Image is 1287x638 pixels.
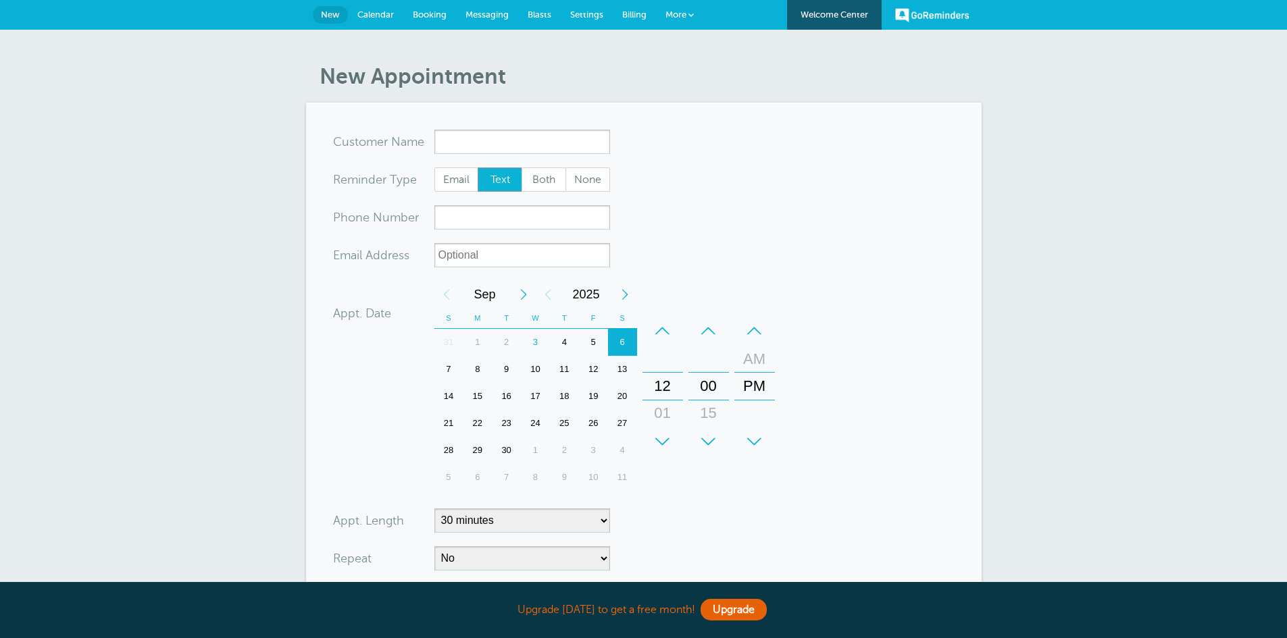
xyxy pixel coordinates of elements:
div: 30 [492,437,521,464]
div: Wednesday, September 10 [521,356,550,383]
div: 11 [550,356,579,383]
div: 8 [463,356,492,383]
div: 30 [692,427,725,454]
th: F [579,308,608,329]
th: S [434,308,463,329]
div: 7 [492,464,521,491]
div: 9 [550,464,579,491]
span: More [665,9,686,20]
div: Tuesday, September 2 [492,329,521,356]
div: 11 [608,464,637,491]
label: Appt. Length [333,514,404,527]
div: Saturday, September 20 [608,383,637,410]
div: 9 [492,356,521,383]
div: 1 [463,329,492,356]
div: 12 [647,373,679,400]
span: Pho [333,211,355,223]
label: Repeat [333,552,372,564]
div: PM [738,373,771,400]
div: Sunday, September 21 [434,410,463,437]
div: 5 [579,329,608,356]
div: 15 [692,400,725,427]
div: Friday, September 12 [579,356,608,383]
th: T [492,308,521,329]
span: Email [435,168,478,191]
div: Saturday, October 11 [608,464,637,491]
label: Both [522,167,566,192]
div: 25 [550,410,579,437]
div: 17 [521,383,550,410]
div: 24 [521,410,550,437]
th: W [521,308,550,329]
label: Reminder Type [333,174,417,186]
div: 3 [579,437,608,464]
div: 10 [521,356,550,383]
div: Thursday, September 4 [550,329,579,356]
span: 2025 [560,281,613,308]
input: Optional [434,243,610,267]
div: Sunday, September 7 [434,356,463,383]
div: Upgrade [DATE] to get a free month! [306,595,982,624]
span: Cus [333,136,355,148]
div: Next Month [511,281,536,308]
div: 00 [692,373,725,400]
div: 6 [608,329,637,356]
span: New [321,9,340,20]
div: Tuesday, September 30 [492,437,521,464]
div: 26 [579,410,608,437]
div: Monday, September 15 [463,383,492,410]
div: Previous Month [434,281,459,308]
div: Friday, September 5 [579,329,608,356]
span: Billing [622,9,647,20]
div: Friday, October 3 [579,437,608,464]
div: Saturday, September 27 [608,410,637,437]
div: mber [333,205,434,230]
th: S [608,308,637,329]
span: il Add [357,249,388,261]
div: 22 [463,410,492,437]
div: Monday, October 6 [463,464,492,491]
div: Minutes [688,317,729,455]
div: 16 [492,383,521,410]
div: Sunday, October 5 [434,464,463,491]
div: Thursday, September 11 [550,356,579,383]
span: Text [478,168,522,191]
div: 7 [434,356,463,383]
h1: New Appointment [320,63,982,89]
span: Settings [570,9,603,20]
div: Tuesday, September 23 [492,410,521,437]
label: Text [478,167,522,192]
label: Email [434,167,479,192]
div: 13 [608,356,637,383]
div: Tuesday, October 7 [492,464,521,491]
span: September [459,281,511,308]
div: Previous Year [536,281,560,308]
span: tomer N [355,136,401,148]
div: 4 [608,437,637,464]
div: 15 [463,383,492,410]
div: 4 [550,329,579,356]
div: Thursday, October 9 [550,464,579,491]
div: Sunday, August 31 [434,329,463,356]
div: 2 [550,437,579,464]
span: Calendar [357,9,394,20]
div: Hours [642,317,683,455]
div: 01 [647,400,679,427]
a: Upgrade [701,599,767,620]
div: 21 [434,410,463,437]
div: 31 [434,329,463,356]
label: Appt. Date [333,307,391,319]
div: 2 [492,329,521,356]
div: Thursday, September 25 [550,410,579,437]
span: Booking [413,9,447,20]
th: T [550,308,579,329]
div: Saturday, October 4 [608,437,637,464]
div: 20 [608,383,637,410]
div: 8 [521,464,550,491]
span: ne Nu [355,211,390,223]
span: Blasts [528,9,551,20]
div: Next Year [613,281,637,308]
div: Friday, September 26 [579,410,608,437]
div: Thursday, September 18 [550,383,579,410]
div: Wednesday, September 17 [521,383,550,410]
